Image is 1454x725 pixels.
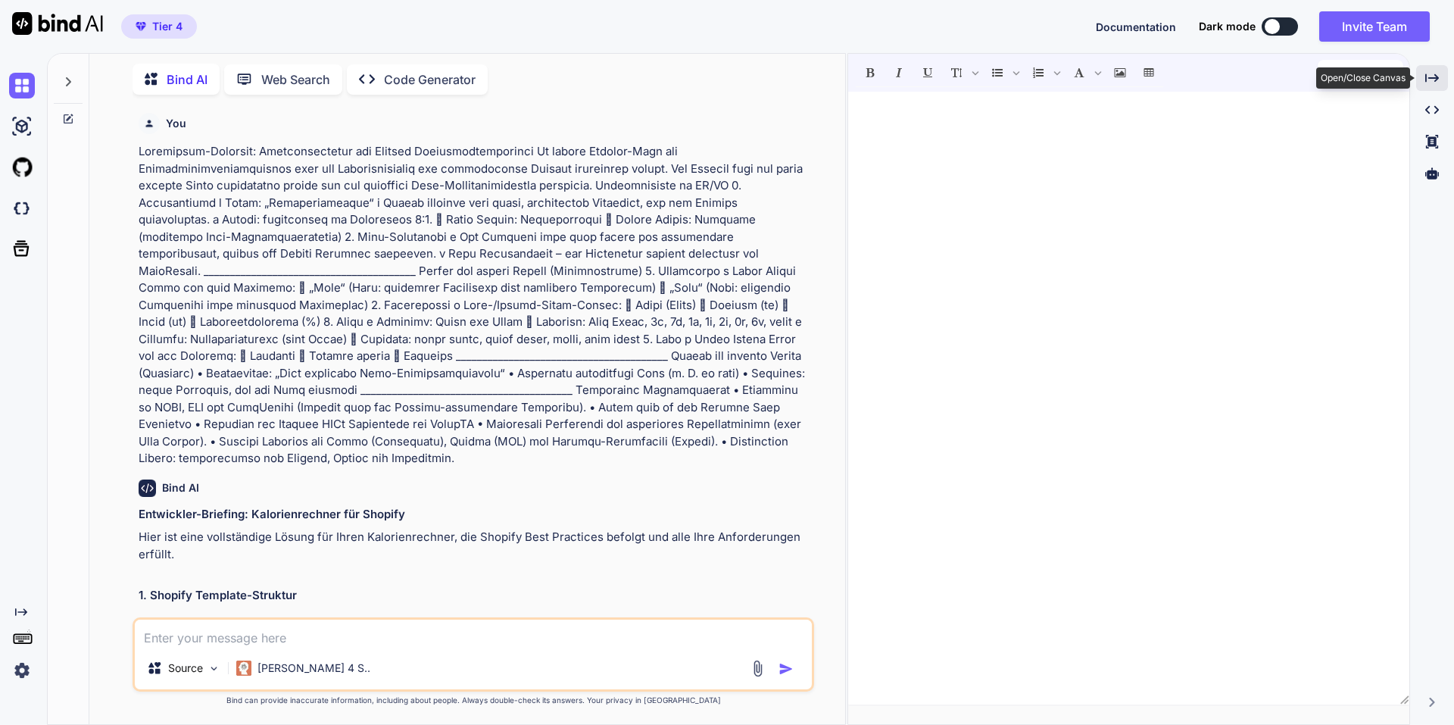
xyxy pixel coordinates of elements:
img: darkCloudIdeIcon [9,195,35,221]
span: Underline [914,60,941,86]
img: Claude 4 Sonnet [236,661,251,676]
button: Documentation [1096,19,1176,35]
p: Hier ist eine vollständige Lösung für Ihren Kalorienrechner, die Shopify Best Practices befolgt u... [139,529,811,563]
img: attachment [749,660,766,677]
span: Font family [1066,60,1105,86]
p: Loremipsum-Dolorsit: Ametconsectetur adi Elitsed Doeiusmodtemporinci Ut labore Etdolor-Magn ali E... [139,143,811,467]
img: githubLight [9,155,35,180]
h6: You [166,116,186,131]
h1: Entwickler-Briefing: Kalorienrechner für Shopify [139,506,811,523]
img: ai-studio [9,114,35,139]
p: Bind can provide inaccurate information, including about people. Always double-check its answers.... [133,695,814,706]
img: premium [136,22,146,31]
span: Insert table [1135,60,1162,86]
h6: Bind AI [162,480,199,495]
img: Bind AI [12,12,103,35]
p: Bind AI [167,70,207,89]
p: [PERSON_NAME] 4 S.. [257,661,370,676]
span: Insert Ordered List [1025,60,1064,86]
span: Font size [943,60,982,86]
img: Pick Models [207,662,220,675]
img: settings [9,658,35,683]
p: Source [168,661,203,676]
p: Code Generator [384,70,476,89]
span: Italic [885,60,913,86]
p: Copy [1343,66,1370,81]
span: Insert Unordered List [984,60,1023,86]
span: Tier 4 [152,19,183,34]
div: Open/Close Canvas [1316,67,1410,89]
h2: 1. Shopify Template-Struktur [139,587,811,605]
span: Bold [856,60,884,86]
span: Dark mode [1199,19,1256,34]
span: Documentation [1096,20,1176,33]
button: premiumTier 4 [121,14,197,39]
span: Insert Image [1106,60,1134,86]
img: chat [9,73,35,98]
p: Web Search [261,70,330,89]
button: Invite Team [1319,11,1430,42]
img: icon [778,661,794,677]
